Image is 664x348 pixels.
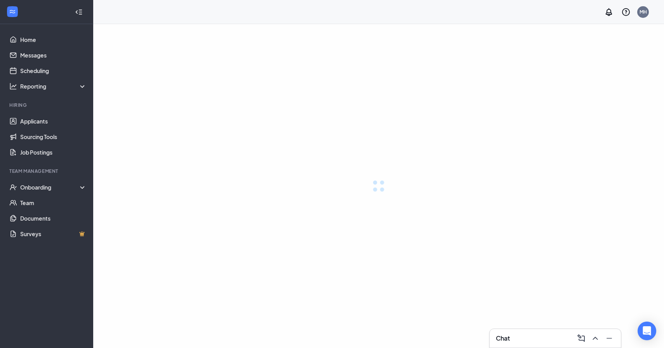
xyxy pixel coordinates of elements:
[20,183,87,191] div: Onboarding
[20,129,87,144] a: Sourcing Tools
[638,322,656,340] div: Open Intercom Messenger
[9,82,17,90] svg: Analysis
[20,32,87,47] a: Home
[602,332,615,345] button: Minimize
[9,102,85,108] div: Hiring
[20,195,87,211] a: Team
[20,113,87,129] a: Applicants
[9,168,85,174] div: Team Management
[577,334,586,343] svg: ComposeMessage
[20,63,87,78] a: Scheduling
[9,183,17,191] svg: UserCheck
[75,8,83,16] svg: Collapse
[574,332,587,345] button: ComposeMessage
[496,334,510,343] h3: Chat
[20,211,87,226] a: Documents
[20,47,87,63] a: Messages
[621,7,631,17] svg: QuestionInfo
[591,334,600,343] svg: ChevronUp
[20,82,87,90] div: Reporting
[640,9,647,15] div: MH
[9,8,16,16] svg: WorkstreamLogo
[20,144,87,160] a: Job Postings
[588,332,601,345] button: ChevronUp
[605,334,614,343] svg: Minimize
[20,226,87,242] a: SurveysCrown
[604,7,614,17] svg: Notifications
